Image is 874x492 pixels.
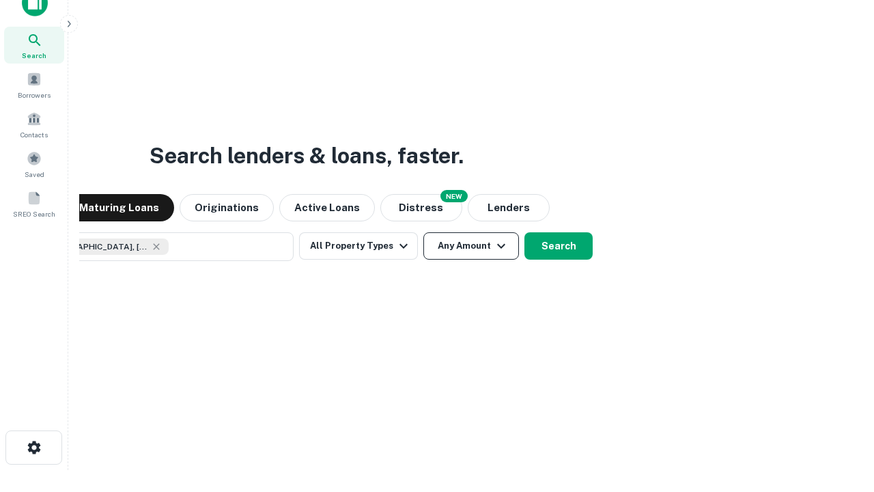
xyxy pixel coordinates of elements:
[423,232,519,260] button: Any Amount
[524,232,593,260] button: Search
[18,90,51,100] span: Borrowers
[468,194,550,221] button: Lenders
[20,232,294,261] button: [GEOGRAPHIC_DATA], [GEOGRAPHIC_DATA], [GEOGRAPHIC_DATA]
[806,383,874,448] iframe: Chat Widget
[20,129,48,140] span: Contacts
[440,190,468,202] div: NEW
[4,185,64,222] a: SREO Search
[279,194,375,221] button: Active Loans
[380,194,462,221] button: Search distressed loans with lien and other non-mortgage details.
[64,194,174,221] button: Maturing Loans
[4,106,64,143] a: Contacts
[46,241,148,253] span: [GEOGRAPHIC_DATA], [GEOGRAPHIC_DATA], [GEOGRAPHIC_DATA]
[25,169,44,180] span: Saved
[4,146,64,182] a: Saved
[22,50,46,61] span: Search
[150,139,464,172] h3: Search lenders & loans, faster.
[299,232,418,260] button: All Property Types
[4,27,64,64] a: Search
[180,194,274,221] button: Originations
[4,66,64,103] a: Borrowers
[13,208,55,219] span: SREO Search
